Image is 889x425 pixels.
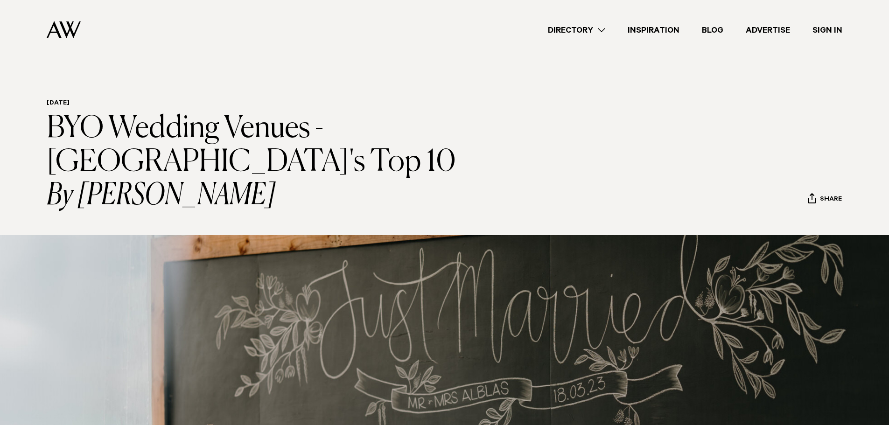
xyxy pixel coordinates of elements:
[691,24,735,36] a: Blog
[47,99,478,108] h6: [DATE]
[801,24,854,36] a: Sign In
[807,193,842,207] button: Share
[537,24,616,36] a: Directory
[47,21,81,38] img: Auckland Weddings Logo
[47,179,478,213] i: By [PERSON_NAME]
[616,24,691,36] a: Inspiration
[735,24,801,36] a: Advertise
[820,195,842,204] span: Share
[47,112,478,213] h1: BYO Wedding Venues - [GEOGRAPHIC_DATA]'s Top 10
